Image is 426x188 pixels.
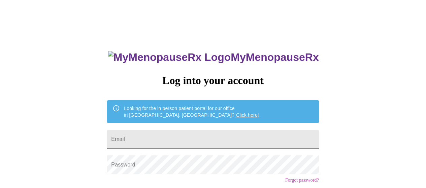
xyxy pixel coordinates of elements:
[285,178,319,183] a: Forgot password?
[108,51,319,64] h3: MyMenopauseRx
[108,51,231,64] img: MyMenopauseRx Logo
[236,112,259,118] a: Click here!
[107,74,319,87] h3: Log into your account
[124,102,259,121] div: Looking for the in person patient portal for our office in [GEOGRAPHIC_DATA], [GEOGRAPHIC_DATA]?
